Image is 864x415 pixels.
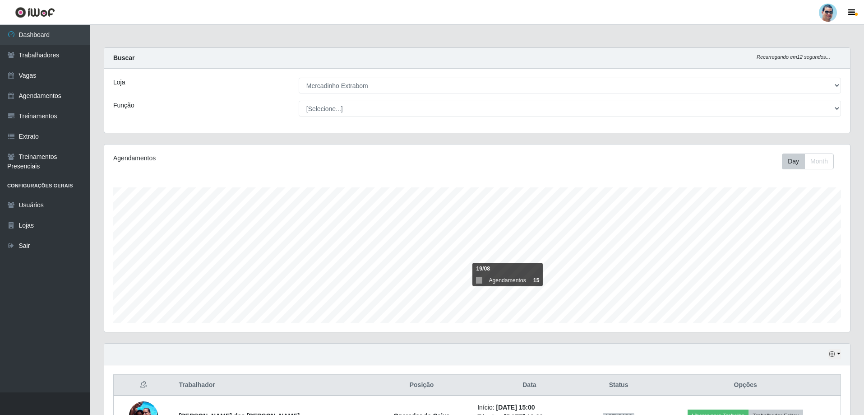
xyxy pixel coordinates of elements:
time: [DATE] 15:00 [496,404,535,411]
div: Agendamentos [113,154,409,163]
th: Posição [371,375,472,396]
label: Loja [113,78,125,87]
button: Month [804,154,834,169]
th: Opções [650,375,841,396]
li: Início: [477,403,581,412]
div: Toolbar with button groups [782,154,841,169]
strong: Buscar [113,54,134,61]
label: Função [113,101,134,110]
div: First group [782,154,834,169]
th: Status [587,375,651,396]
img: CoreUI Logo [15,7,55,18]
button: Day [782,154,805,169]
i: Recarregando em 12 segundos... [757,54,830,60]
th: Trabalhador [174,375,371,396]
th: Data [472,375,587,396]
